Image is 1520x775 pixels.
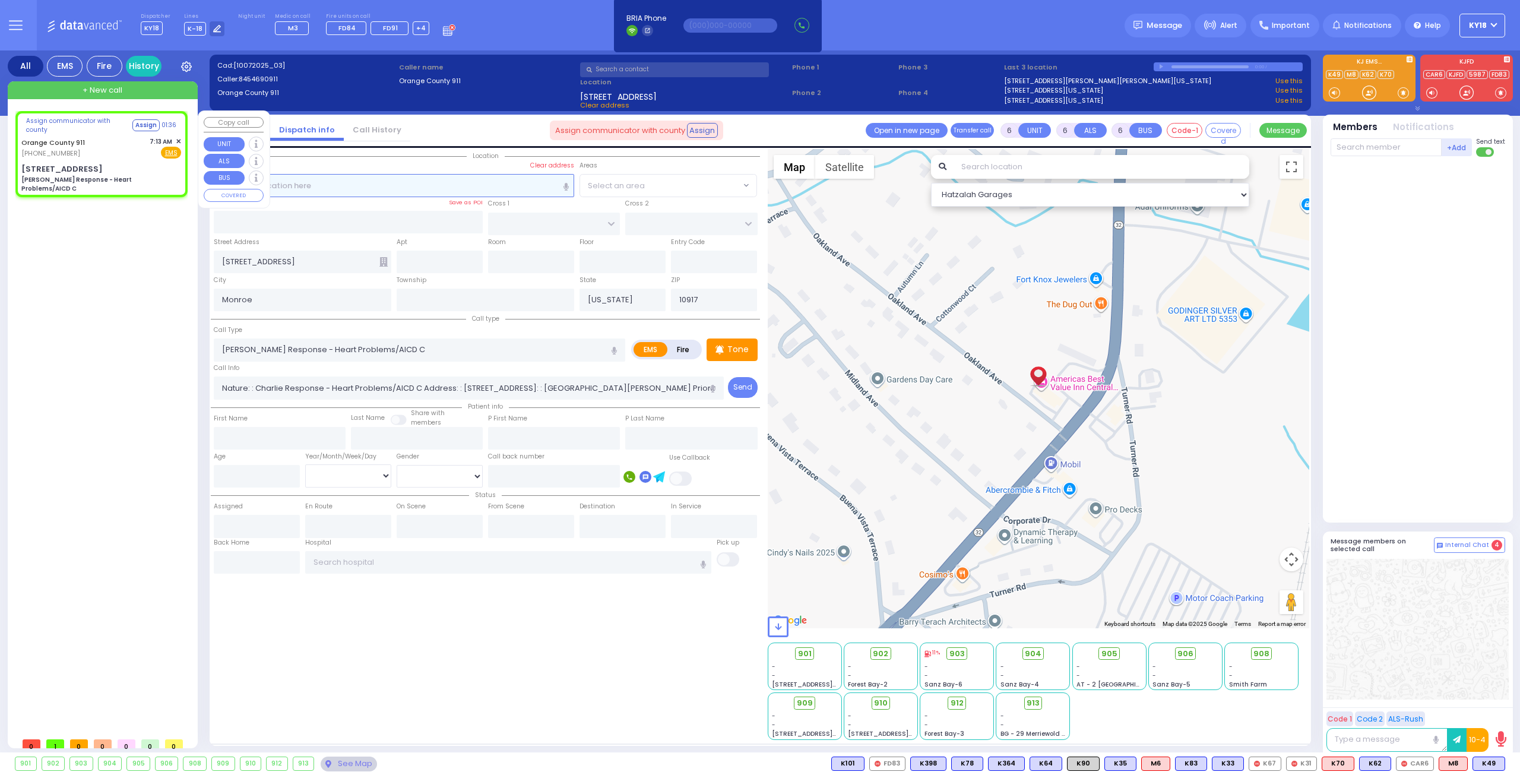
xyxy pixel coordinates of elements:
[1167,123,1202,138] button: Code-1
[462,402,509,411] span: Patient info
[771,613,810,628] a: Open this area in Google Maps (opens a new window)
[293,757,314,770] div: 913
[399,76,577,86] label: Orange County 911
[1133,21,1142,30] img: message.svg
[466,314,505,323] span: Call type
[848,711,851,720] span: -
[951,757,983,771] div: K78
[875,761,881,767] img: red-radio-icon.svg
[1018,123,1051,138] button: UNIT
[988,757,1025,771] div: K364
[1344,20,1392,31] span: Notifications
[1000,662,1004,671] span: -
[467,151,505,160] span: Location
[305,502,332,511] label: En Route
[1322,757,1354,771] div: K70
[161,121,176,129] div: 01:36
[848,680,888,689] span: Forest Bay-2
[1439,757,1468,771] div: ALS KJ
[951,697,964,709] span: 912
[898,62,1000,72] span: Phone 3
[217,74,395,84] label: Caller:
[488,238,506,247] label: Room
[270,124,344,135] a: Dispatch info
[1326,711,1353,726] button: Code 1
[954,155,1250,179] input: Search location
[165,148,178,157] u: EMS
[1442,138,1472,156] button: +Add
[1359,757,1391,771] div: BLS
[1030,757,1062,771] div: BLS
[1275,86,1303,96] a: Use this
[580,100,629,110] span: Clear address
[267,757,287,770] div: 912
[204,137,245,151] button: UNIT
[1439,757,1468,771] div: M8
[1286,757,1317,771] div: K31
[1104,757,1136,771] div: K35
[727,343,749,356] p: Tone
[184,13,225,20] label: Lines
[1000,711,1004,720] span: -
[1333,121,1377,134] button: Members
[1076,671,1080,680] span: -
[214,452,226,461] label: Age
[580,91,657,100] span: [STREET_ADDRESS]
[83,84,122,96] span: + New call
[214,276,226,285] label: City
[1467,728,1489,752] button: 10-4
[1377,70,1394,79] a: K70
[338,23,356,33] span: FD84
[671,238,705,247] label: Entry Code
[1291,761,1297,767] img: red-radio-icon.svg
[1212,757,1244,771] div: BLS
[1004,86,1103,96] a: [STREET_ADDRESS][US_STATE]
[797,697,813,709] span: 909
[634,342,668,357] label: EMS
[874,697,888,709] span: 910
[214,238,259,247] label: Street Address
[21,138,85,147] a: Orange County 911
[212,757,235,770] div: 909
[1147,20,1182,31] span: Message
[1229,671,1233,680] span: -
[580,62,769,77] input: Search a contact
[1467,70,1488,79] a: 5987
[667,342,700,357] label: Fire
[1434,537,1505,553] button: Internal Chat 4
[1280,548,1303,571] button: Map camera controls
[1359,757,1391,771] div: K62
[1459,14,1505,37] button: KY18
[305,538,331,548] label: Hospital
[204,189,264,202] button: COVERED
[397,452,419,461] label: Gender
[1030,757,1062,771] div: K64
[449,198,483,207] label: Save as POI
[848,662,851,671] span: -
[1322,757,1354,771] div: ALS
[214,538,249,548] label: Back Home
[924,729,964,738] span: Forest Bay-3
[141,21,163,35] span: KY18
[671,276,680,285] label: ZIP
[951,123,994,138] button: Transfer call
[1401,761,1407,767] img: red-radio-icon.svg
[625,199,649,208] label: Cross 2
[772,662,775,671] span: -
[1355,711,1385,726] button: Code 2
[416,23,426,33] span: +4
[924,662,928,671] span: -
[47,18,126,33] img: Logo
[150,137,172,146] span: 7:13 AM
[1067,757,1100,771] div: K90
[1104,757,1136,771] div: BLS
[772,720,775,729] span: -
[399,62,577,72] label: Caller name
[326,13,429,20] label: Fire units on call
[1229,680,1267,689] span: Smith Farm
[127,757,150,770] div: 905
[238,13,265,20] label: Night unit
[798,648,812,660] span: 901
[1393,121,1454,134] button: Notifications
[397,502,426,511] label: On Scene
